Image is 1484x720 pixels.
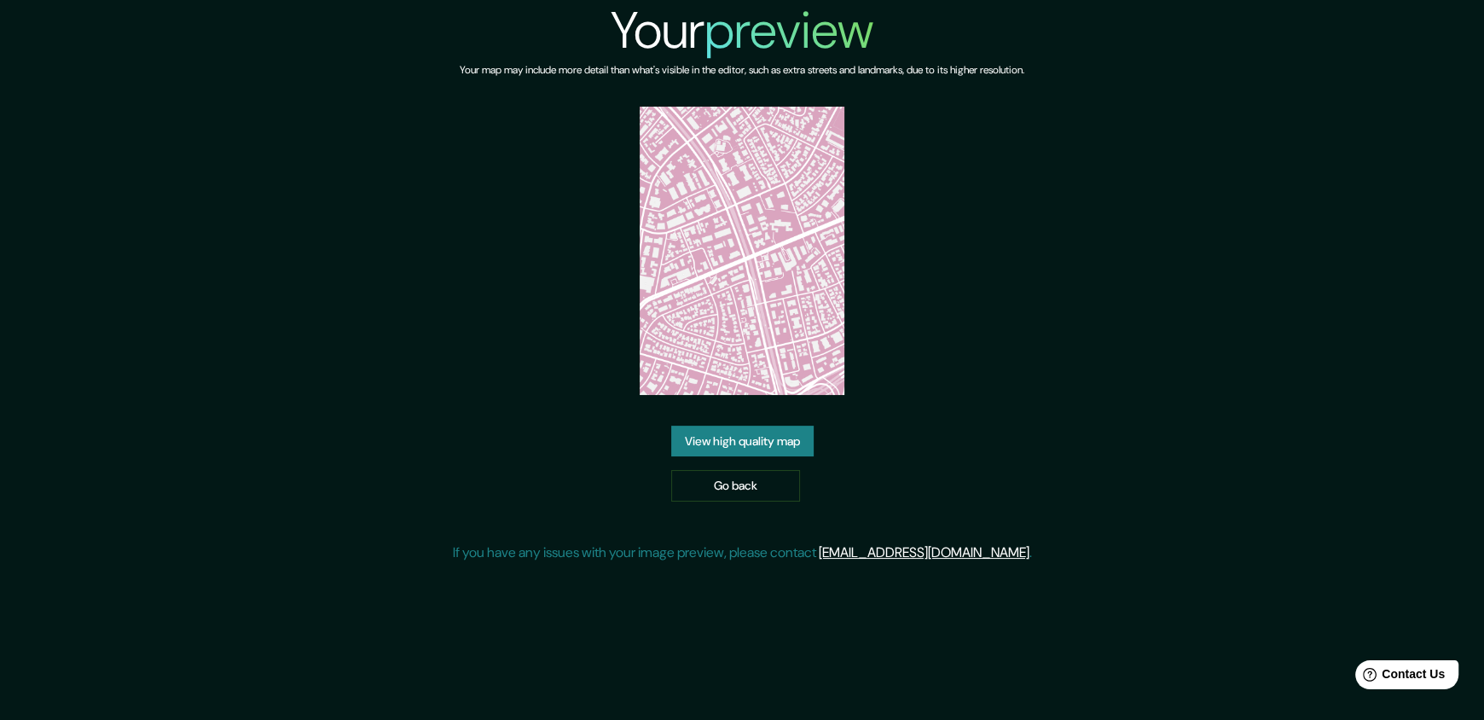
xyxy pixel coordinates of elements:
a: View high quality map [671,426,814,457]
iframe: Help widget launcher [1332,653,1465,701]
a: Go back [671,470,800,502]
a: [EMAIL_ADDRESS][DOMAIN_NAME] [819,543,1029,561]
img: created-map-preview [640,107,843,395]
h6: Your map may include more detail than what's visible in the editor, such as extra streets and lan... [460,61,1024,79]
p: If you have any issues with your image preview, please contact . [453,543,1032,563]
